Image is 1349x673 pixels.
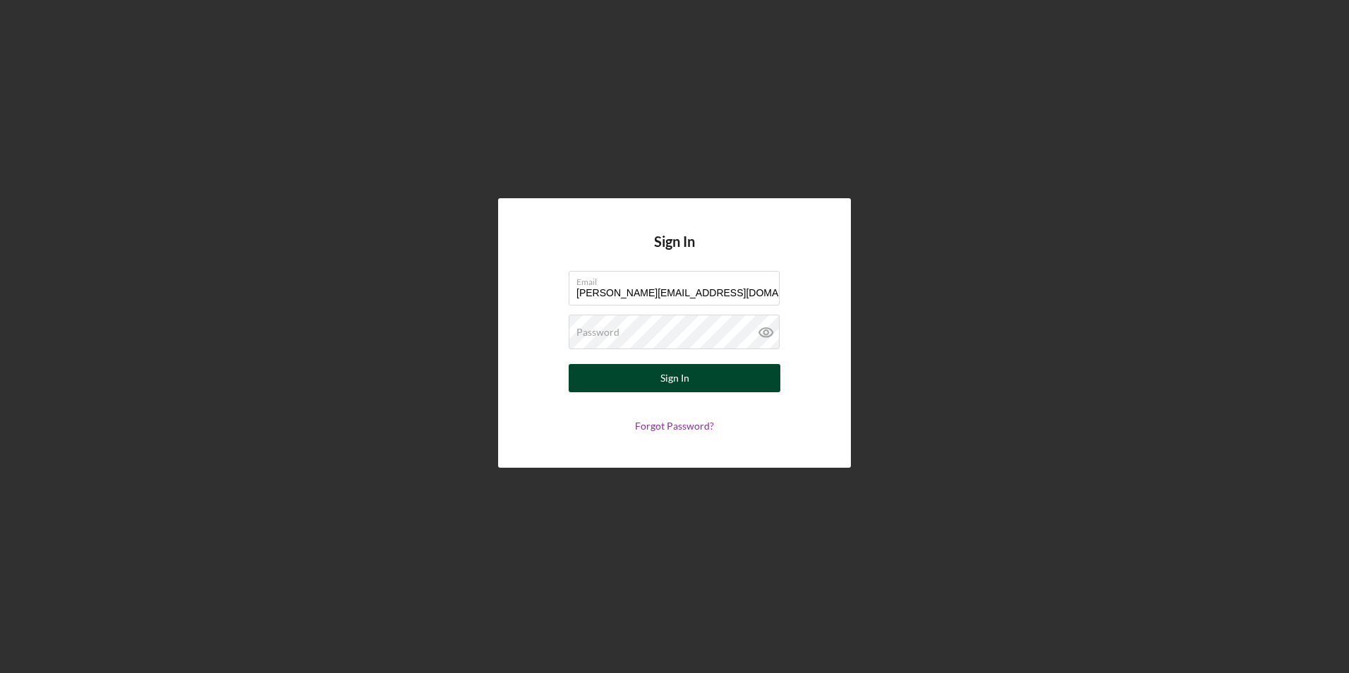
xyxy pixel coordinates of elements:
label: Email [576,272,780,287]
div: Sign In [660,364,689,392]
h4: Sign In [654,234,695,271]
a: Forgot Password? [635,420,714,432]
button: Sign In [569,364,780,392]
label: Password [576,327,619,338]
